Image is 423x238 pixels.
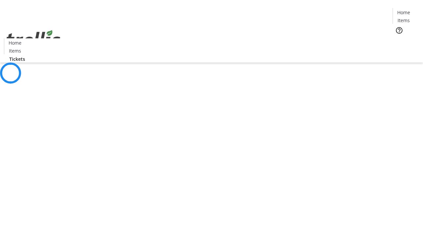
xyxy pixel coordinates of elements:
a: Tickets [4,56,30,62]
img: Orient E2E Organization 99wFK8BcfE's Logo [4,23,63,56]
span: Items [398,17,410,24]
a: Tickets [393,38,419,45]
span: Tickets [398,38,414,45]
a: Home [4,39,25,46]
span: Tickets [9,56,25,62]
a: Items [393,17,414,24]
span: Items [9,47,21,54]
span: Home [9,39,21,46]
a: Home [393,9,414,16]
button: Help [393,24,406,37]
a: Items [4,47,25,54]
span: Home [397,9,410,16]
